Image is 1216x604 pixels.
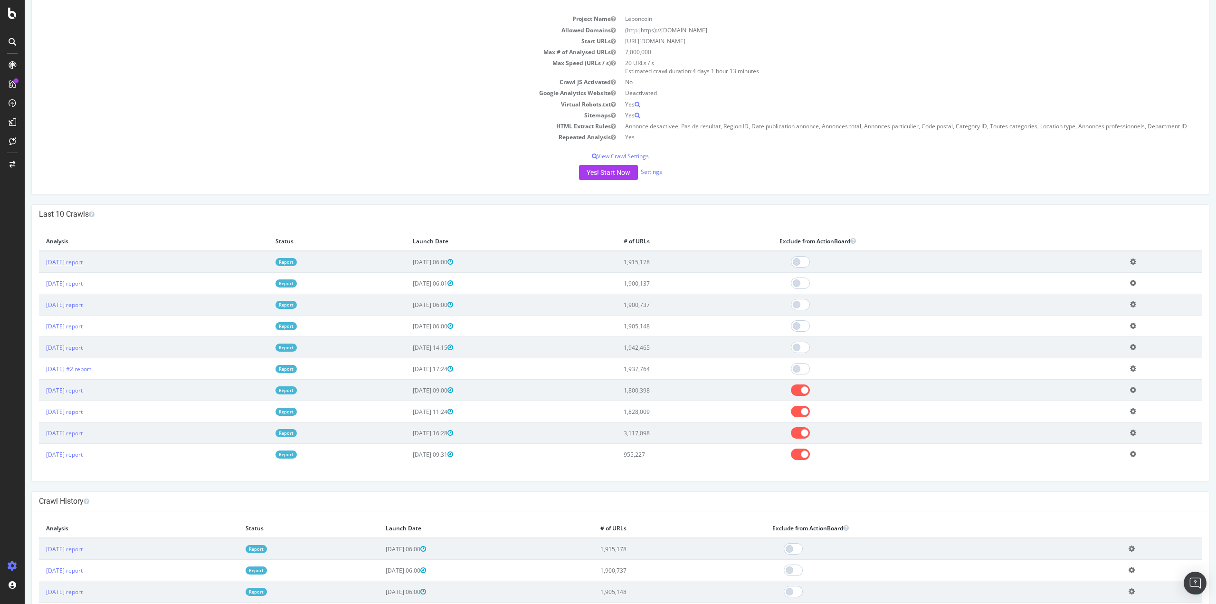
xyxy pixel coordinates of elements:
[251,365,272,373] a: Report
[361,588,401,596] span: [DATE] 06:00
[251,258,272,266] a: Report
[388,301,428,309] span: [DATE] 06:00
[748,231,1098,251] th: Exclude from ActionBoard
[388,408,428,416] span: [DATE] 11:24
[21,365,66,373] a: [DATE] #2 report
[14,58,596,77] td: Max Speed (URLs / s)
[21,566,58,575] a: [DATE] report
[592,337,748,358] td: 1,942,465
[21,258,58,266] a: [DATE] report
[592,401,748,422] td: 1,828,009
[596,47,1177,58] td: 7,000,000
[221,588,242,596] a: Report
[21,322,58,330] a: [DATE] report
[388,365,428,373] span: [DATE] 17:24
[21,429,58,437] a: [DATE] report
[569,581,741,603] td: 1,905,148
[14,231,244,251] th: Analysis
[21,301,58,309] a: [DATE] report
[388,344,428,352] span: [DATE] 14:15
[361,545,401,553] span: [DATE] 06:00
[14,99,596,110] td: Virtual Robots.txt
[569,538,741,560] td: 1,915,178
[596,25,1177,36] td: (http|https)://[DOMAIN_NAME]
[251,408,272,416] a: Report
[592,251,748,273] td: 1,915,178
[14,25,596,36] td: Allowed Domains
[251,386,272,394] a: Report
[21,545,58,553] a: [DATE] report
[592,422,748,444] td: 3,117,098
[221,566,242,575] a: Report
[388,386,428,394] span: [DATE] 09:00
[592,294,748,316] td: 1,900,737
[21,408,58,416] a: [DATE] report
[21,386,58,394] a: [DATE] report
[1184,572,1206,594] div: Open Intercom Messenger
[569,560,741,581] td: 1,900,737
[14,110,596,121] td: Sitemaps
[14,497,1177,506] h4: Crawl History
[616,168,637,176] a: Settings
[592,231,748,251] th: # of URLs
[14,36,596,47] td: Start URLs
[251,451,272,459] a: Report
[221,545,242,553] a: Report
[14,87,596,98] td: Google Analytics Website
[251,344,272,352] a: Report
[14,47,596,58] td: Max # of Analysed URLs
[381,231,592,251] th: Launch Date
[592,380,748,401] td: 1,800,398
[596,110,1177,121] td: Yes
[569,518,741,538] th: # of URLs
[14,152,1177,160] p: View Crawl Settings
[596,77,1177,87] td: No
[14,518,214,538] th: Analysis
[21,344,58,352] a: [DATE] report
[592,358,748,380] td: 1,937,764
[554,165,613,180] button: Yes! Start Now
[388,451,428,459] span: [DATE] 09:31
[251,429,272,437] a: Report
[741,518,1097,538] th: Exclude from ActionBoard
[596,13,1177,24] td: Leboncoin
[596,58,1177,77] td: 20 URLs / s Estimated crawl duration:
[14,210,1177,219] h4: Last 10 Crawls
[596,99,1177,110] td: Yes
[251,279,272,288] a: Report
[388,258,428,266] span: [DATE] 06:00
[592,316,748,337] td: 1,905,148
[251,322,272,330] a: Report
[596,36,1177,47] td: [URL][DOMAIN_NAME]
[21,279,58,288] a: [DATE] report
[214,518,354,538] th: Status
[596,132,1177,143] td: Yes
[592,273,748,294] td: 1,900,137
[596,87,1177,98] td: Deactivated
[14,121,596,132] td: HTML Extract Rules
[244,231,381,251] th: Status
[388,322,428,330] span: [DATE] 06:00
[251,301,272,309] a: Report
[596,121,1177,132] td: Annonce desactivee, Pas de resultat, Region ID, Date publication annonce, Annonces total, Annonce...
[14,13,596,24] td: Project Name
[668,67,734,75] span: 4 days 1 hour 13 minutes
[388,429,428,437] span: [DATE] 16:28
[14,77,596,87] td: Crawl JS Activated
[14,132,596,143] td: Repeated Analysis
[361,566,401,575] span: [DATE] 06:00
[592,444,748,465] td: 955,227
[21,451,58,459] a: [DATE] report
[354,518,569,538] th: Launch Date
[388,279,428,288] span: [DATE] 06:01
[21,588,58,596] a: [DATE] report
